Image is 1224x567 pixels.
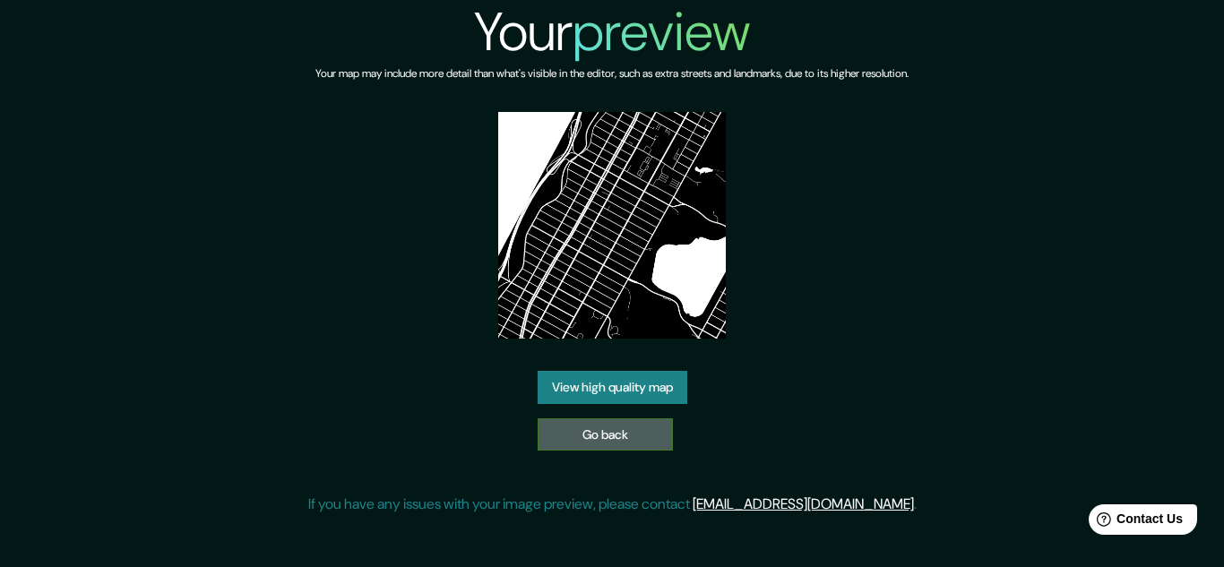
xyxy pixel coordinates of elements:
h6: Your map may include more detail than what's visible in the editor, such as extra streets and lan... [315,64,909,83]
iframe: Help widget launcher [1065,497,1204,547]
a: View high quality map [538,371,687,404]
img: created-map-preview [498,112,725,339]
a: Go back [538,418,673,451]
a: [EMAIL_ADDRESS][DOMAIN_NAME] [693,494,914,513]
p: If you have any issues with your image preview, please contact . [308,494,917,515]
